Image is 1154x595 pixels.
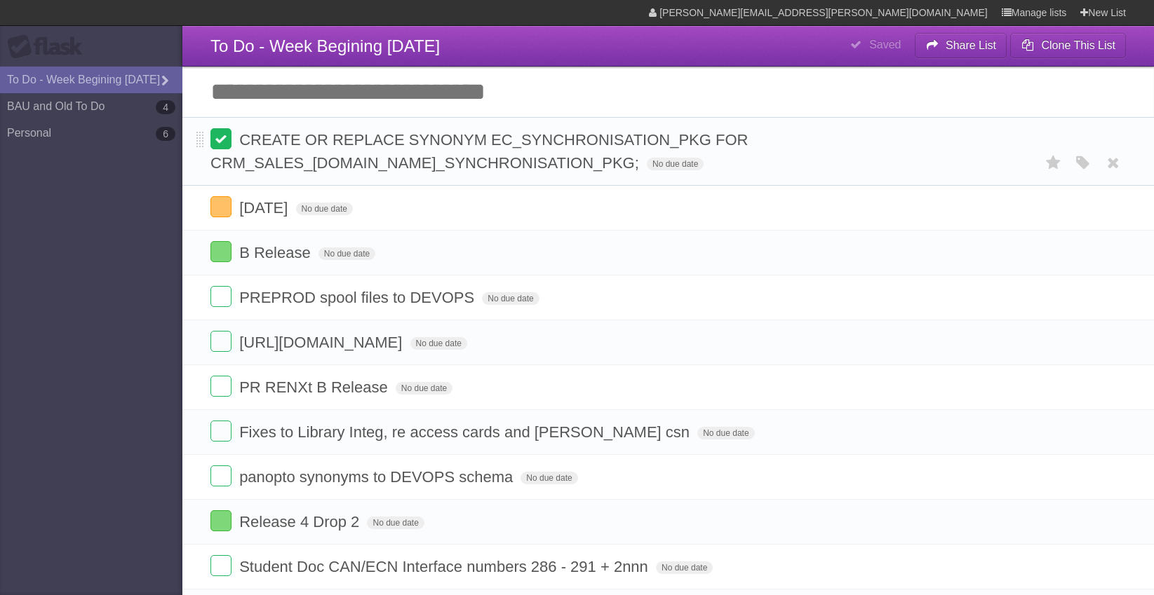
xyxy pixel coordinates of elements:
[410,337,467,350] span: No due date
[239,513,363,531] span: Release 4 Drop 2
[210,286,232,307] label: Done
[210,465,232,486] label: Done
[210,331,232,352] label: Done
[396,382,452,395] span: No due date
[239,244,314,261] span: B Release
[656,561,713,574] span: No due date
[482,292,539,305] span: No due date
[156,127,175,141] b: 6
[296,203,353,215] span: No due date
[239,334,405,351] span: [URL][DOMAIN_NAME]
[869,39,901,50] b: Saved
[210,241,232,262] label: Done
[915,33,1007,58] button: Share List
[210,36,440,55] span: To Do - Week Begining [DATE]
[156,100,175,114] b: 4
[210,196,232,217] label: Done
[1010,33,1126,58] button: Clone This List
[647,158,704,170] span: No due date
[7,34,91,60] div: Flask
[239,558,652,575] span: Student Doc CAN/ECN Interface numbers 286 - 291 + 2nnn
[210,376,232,397] label: Done
[239,289,478,306] span: PREPROD spool files to DEVOPS
[210,510,232,531] label: Done
[318,247,375,260] span: No due date
[946,39,996,51] b: Share List
[239,468,516,486] span: panopto synonyms to DEVOPS schema
[210,128,232,149] label: Done
[210,420,232,442] label: Done
[1040,151,1067,175] label: Star task
[239,423,693,441] span: Fixes to Library Integ, re access cards and [PERSON_NAME] csn
[239,378,391,396] span: PR RENXt B Release
[239,199,291,217] span: [DATE]
[210,555,232,576] label: Done
[210,131,748,172] span: CREATE OR REPLACE SYNONYM EC_SYNCHRONISATION_PKG FOR CRM_SALES_[DOMAIN_NAME]_SYNCHRONISATION_PKG;
[1041,39,1115,51] b: Clone This List
[697,427,754,439] span: No due date
[367,517,424,529] span: No due date
[521,472,577,484] span: No due date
